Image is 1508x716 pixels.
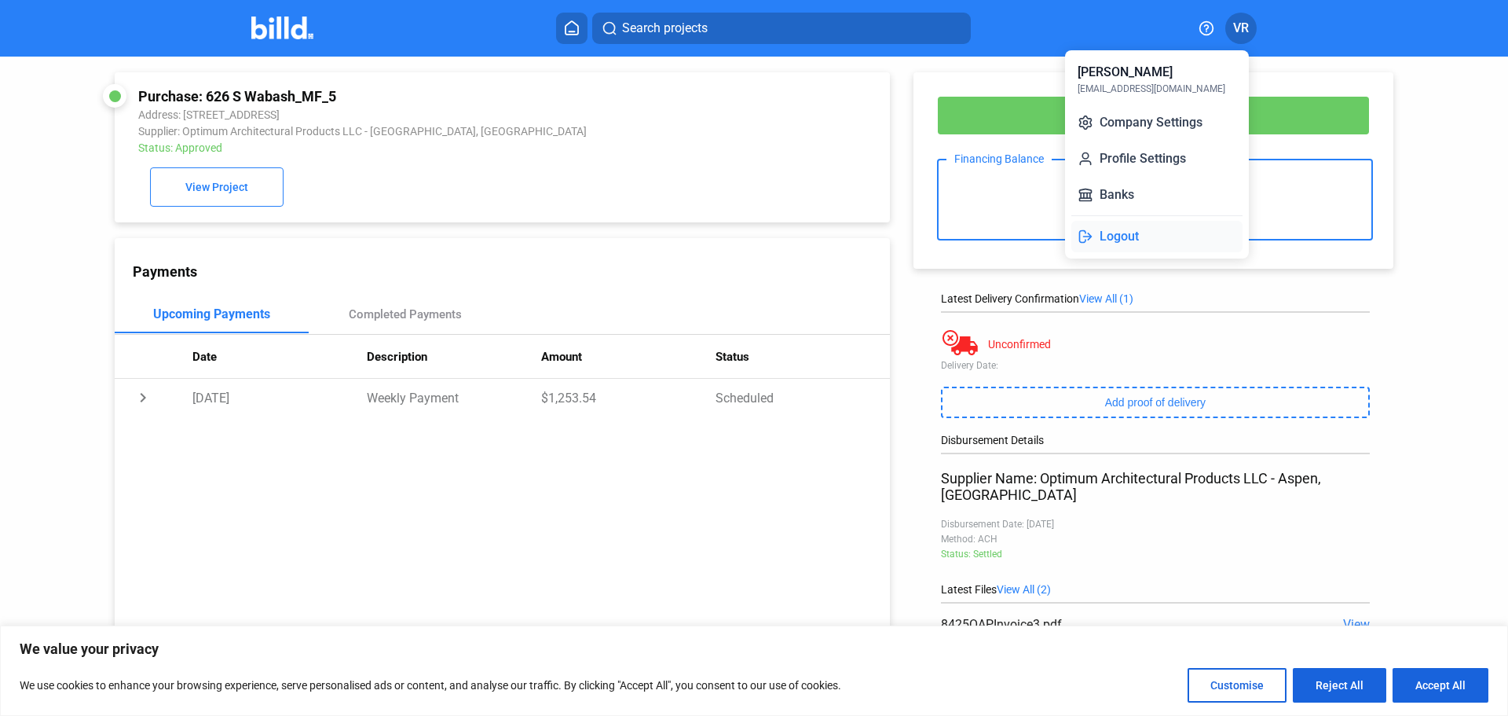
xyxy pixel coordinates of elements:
button: Reject All [1293,668,1386,703]
button: Profile Settings [1071,143,1243,174]
button: Banks [1071,179,1243,211]
button: Accept All [1393,668,1488,703]
div: [EMAIL_ADDRESS][DOMAIN_NAME] [1078,82,1225,96]
button: Company Settings [1071,107,1243,138]
p: We use cookies to enhance your browsing experience, serve personalised ads or content, and analys... [20,676,841,695]
div: [PERSON_NAME] [1078,63,1173,82]
p: We value your privacy [20,640,1488,659]
button: Customise [1188,668,1287,703]
button: Logout [1071,221,1243,252]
